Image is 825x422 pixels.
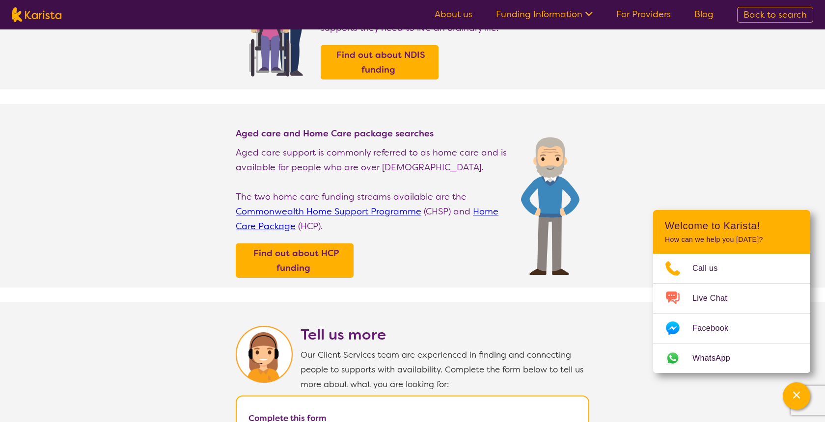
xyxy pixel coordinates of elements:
ul: Choose channel [653,254,810,373]
a: Back to search [737,7,813,23]
p: Our Client Services team are experienced in finding and connecting people to supports with availa... [301,347,589,392]
span: WhatsApp [692,351,742,366]
img: Karista logo [12,7,61,22]
h2: Welcome to Karista! [665,220,798,232]
p: The two home care funding streams available are the (CHSP) and (HCP). [236,189,511,234]
p: Aged care support is commonly referred to as home care and is available for people who are over [... [236,145,511,175]
span: Back to search [743,9,807,21]
div: Channel Menu [653,210,810,373]
a: Web link opens in a new tab. [653,343,810,373]
span: Call us [692,261,730,276]
a: Blog [694,8,714,20]
b: Find out about HCP funding [253,247,339,274]
a: For Providers [616,8,671,20]
img: Karista Client Service [236,326,293,383]
a: Find out about NDIS funding [323,48,436,77]
h4: Aged care and Home Care package searches [236,128,511,139]
a: About us [435,8,472,20]
span: Live Chat [692,291,739,306]
a: Find out about HCP funding [238,246,351,275]
h2: Tell us more [301,326,589,343]
a: Funding Information [496,8,593,20]
p: How can we help you [DATE]? [665,236,798,244]
a: Commonwealth Home Support Programme [236,206,421,217]
span: Facebook [692,321,740,336]
img: Find Age care and home care package services and providers [521,137,579,275]
button: Channel Menu [783,382,810,410]
b: Find out about NDIS funding [336,49,425,76]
